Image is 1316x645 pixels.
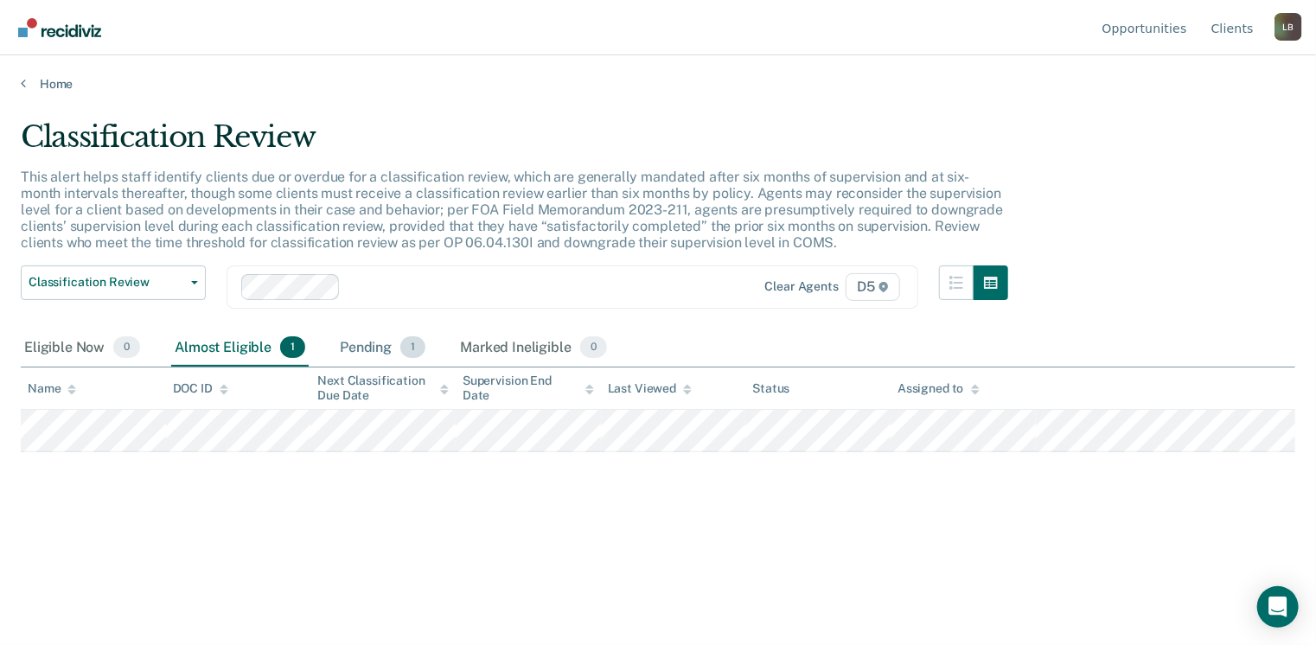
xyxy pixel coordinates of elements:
[21,76,1295,92] a: Home
[400,336,425,359] span: 1
[21,329,144,367] div: Eligible Now0
[173,381,228,396] div: DOC ID
[1257,586,1299,628] div: Open Intercom Messenger
[21,119,1008,169] div: Classification Review
[29,275,184,290] span: Classification Review
[608,381,692,396] div: Last Viewed
[171,329,309,367] div: Almost Eligible1
[457,329,610,367] div: Marked Ineligible0
[752,381,789,396] div: Status
[113,336,140,359] span: 0
[18,18,101,37] img: Recidiviz
[580,336,607,359] span: 0
[336,329,429,367] div: Pending1
[280,336,305,359] span: 1
[463,374,594,403] div: Supervision End Date
[1274,13,1302,41] button: Profile dropdown button
[317,374,449,403] div: Next Classification Due Date
[1274,13,1302,41] div: L B
[21,169,1003,252] p: This alert helps staff identify clients due or overdue for a classification review, which are gen...
[28,381,76,396] div: Name
[21,265,206,300] button: Classification Review
[846,273,900,301] span: D5
[898,381,979,396] div: Assigned to
[765,279,839,294] div: Clear agents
